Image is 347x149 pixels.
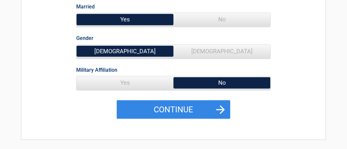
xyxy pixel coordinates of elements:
span: No [173,76,270,89]
span: Yes [77,13,173,26]
span: Yes [77,76,173,89]
label: Gender [76,34,93,43]
label: Military Affiliation [76,66,117,74]
span: [DEMOGRAPHIC_DATA] [77,45,173,58]
span: No [173,13,270,26]
button: Continue [117,100,230,119]
label: Married [76,2,95,11]
span: [DEMOGRAPHIC_DATA] [173,45,270,58]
